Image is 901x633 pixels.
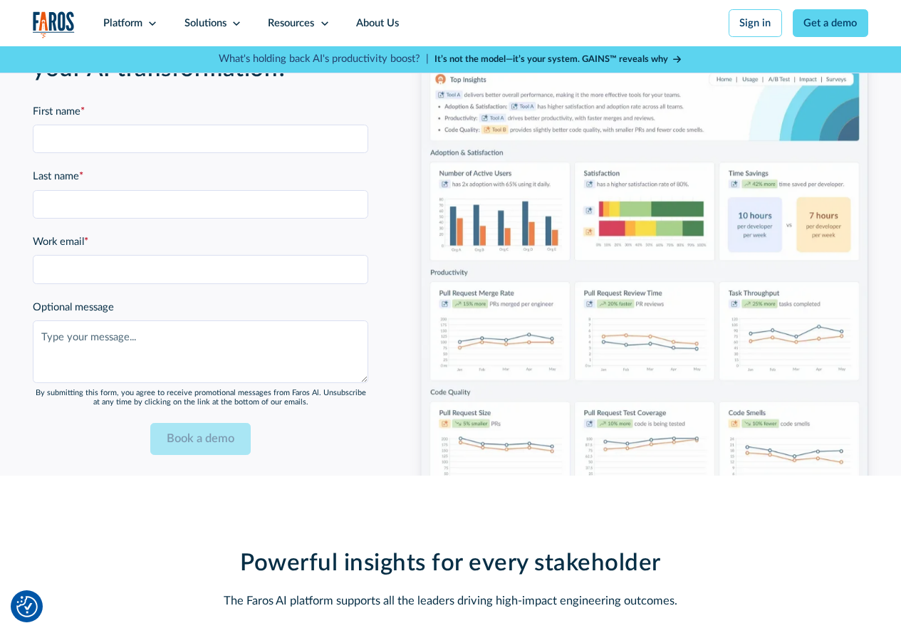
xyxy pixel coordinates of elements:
[268,16,314,31] div: Resources
[150,423,251,455] input: Book a demo
[33,300,368,315] label: Optional message
[184,16,226,31] div: Solutions
[729,9,782,37] a: Sign in
[103,16,142,31] div: Platform
[421,45,868,509] img: AI tool comparison dashboard
[33,11,75,38] img: Logo of the analytics and reporting company Faros.
[137,549,764,577] h2: Powerful insights for every stakeholder
[33,234,368,250] label: Work email
[33,11,75,38] a: home
[33,169,368,184] label: Last name
[137,592,764,610] p: The Faros AI platform supports all the leaders driving high-impact engineering outcomes.
[33,388,368,407] div: By submitting this form, you agree to receive promotional messages from Faros Al. Unsubscribe at ...
[219,51,429,67] p: What's holding back AI's productivity boost? |
[434,53,682,66] a: It’s not the model—it’s your system. GAINS™ reveals why
[793,9,868,37] a: Get a demo
[16,596,38,617] button: Cookie Settings
[33,104,368,120] label: First name
[16,596,38,617] img: Revisit consent button
[33,104,368,455] form: Product Pages Form
[434,55,668,63] strong: It’s not the model—it’s your system. GAINS™ reveals why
